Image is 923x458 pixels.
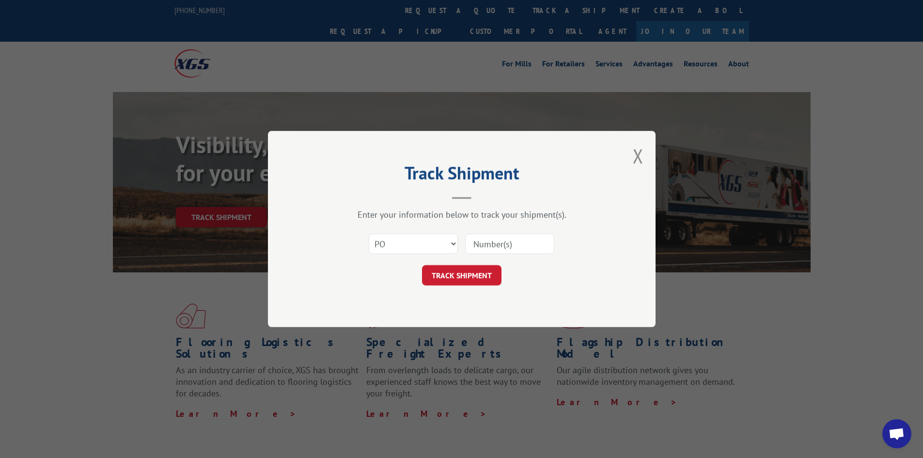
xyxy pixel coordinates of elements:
h2: Track Shipment [316,166,607,185]
input: Number(s) [465,234,554,254]
div: Enter your information below to track your shipment(s). [316,209,607,220]
div: Open chat [882,419,911,448]
button: Close modal [633,143,643,169]
button: TRACK SHIPMENT [422,265,501,285]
